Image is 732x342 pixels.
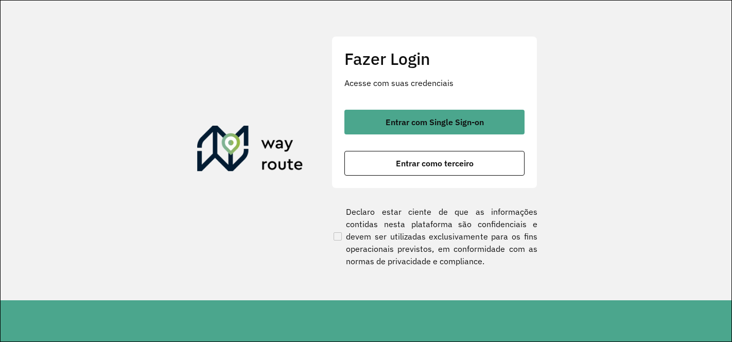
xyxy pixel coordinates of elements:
[344,49,525,69] h2: Fazer Login
[332,206,537,267] label: Declaro estar ciente de que as informações contidas nesta plataforma são confidenciais e devem se...
[344,77,525,89] p: Acesse com suas credenciais
[344,110,525,134] button: button
[396,159,474,167] span: Entrar como terceiro
[344,151,525,176] button: button
[197,126,303,175] img: Roteirizador AmbevTech
[386,118,484,126] span: Entrar com Single Sign-on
